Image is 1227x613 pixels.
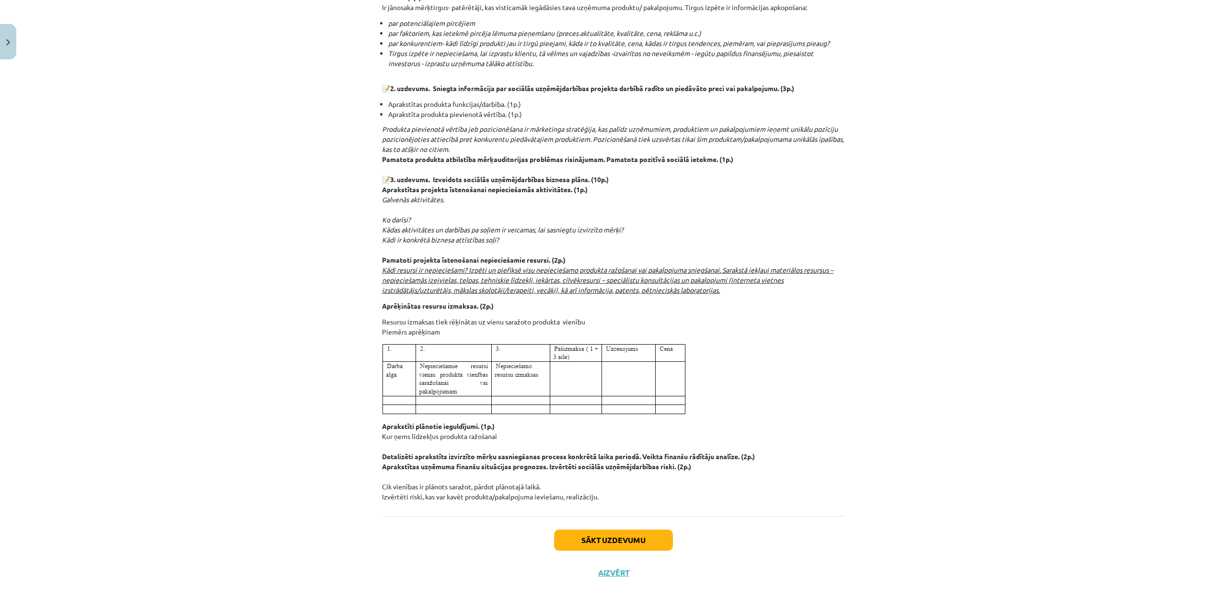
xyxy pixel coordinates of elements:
p: Resursu izmaksas tiek rēķinātas uz vienu saražoto produkta vienību Piemērs aprēķinam [382,317,845,337]
li: Aprakstītas produkta funkcijas/darbība. (1p.) [388,99,845,109]
em: Galvenās aktivitātes. Ko darīsi? Kādas aktivitātes un darbības pa soļiem ir veicamas, lai sasnieg... [382,195,624,244]
strong: 📝3. uzdevums. Izveidots sociālās uzņēmējdarbības biznesa plāns. (10p.) Aprakstītas projekta īsten... [382,175,609,194]
p: Kur ņems līdzekļus produkta ražošanai Cik vienības ir plānots saražot, pārdot plānotajā laikā. Iz... [382,421,845,502]
button: Aizvērt [595,568,632,578]
em: par faktoriem, kas ietekmē pircēja lēmuma pieņemšanu (preces aktualitāte, kvalitāte, cena, reklām... [388,29,701,37]
strong: 📝2. uzdevums. Sniegta informācija par sociālās uzņēmējdarbības projekta darbībā radīto un piedāvā... [382,84,794,93]
strong: Pamatoti projekta īstenošanai nepieciešamie resursi. (2p.) [382,255,566,264]
em: Produkta pievienotā vērtība jeb pozicionēšana ir mārketinga stratēģija, kas palīdz uzņēmumiem, pr... [382,125,844,153]
u: Kādi resursi ir nepieciešami? Izpēti un piefiksē visu nepieciešamo produkta ražošanai vai pakalpo... [382,266,833,294]
strong: Pamatota produkta atbilstība mērķauditorijas problēmas risinājumam. Pamatota pozitīvā sociālā iet... [382,155,733,163]
strong: Detalizēti aprakstīts izvirzīto mērķu sasniegšanas process konkrētā laika periodā. Veikta finanšu... [382,452,755,461]
li: Aprakstīta produkta pievienotā vērtība. (1p.) [388,109,845,119]
img: icon-close-lesson-0947bae3869378f0d4975bcd49f059093ad1ed9edebbc8119c70593378902aed.svg [6,39,10,46]
em: par konkurentiem- kādi līdzīgi produkti jau ir tirgū pieejami, kāda ir to kvalitāte, cena, kādas ... [388,39,830,47]
button: Sākt uzdevumu [554,530,673,551]
em: Tirgus izpēte ir nepieciešama, lai izprastu klientu, tā vēlmes un vajadzības -izvairītos no nevei... [388,49,813,68]
b: Aprēķinātas resursu izmaksas. (2p.) [382,301,494,310]
strong: Aprakstītas uzņēmuma finanšu situācijas prognozes. Izvērtēti sociālās uzņēmējdarbības riski. (2p.... [382,462,691,471]
strong: Aprakstīti plānotie ieguldījumi. (1p.) [382,422,495,430]
em: par potenciālajiem pircējiem [388,19,475,27]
